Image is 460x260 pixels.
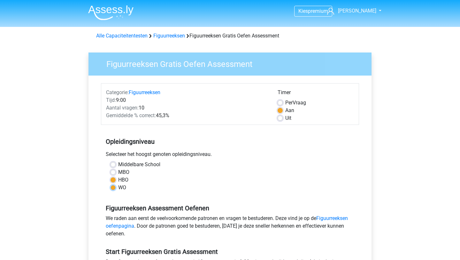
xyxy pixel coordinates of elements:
[285,100,293,106] span: Per
[338,8,376,14] span: [PERSON_NAME]
[101,96,273,104] div: 9:00
[101,215,359,240] div: We raden aan eerst de veelvoorkomende patronen en vragen te bestuderen. Deze vind je op de . Door...
[285,114,291,122] label: Uit
[94,32,366,40] div: Figuurreeksen Gratis Oefen Assessment
[153,33,185,39] a: Figuurreeksen
[96,33,148,39] a: Alle Capaciteitentesten
[118,184,126,191] label: WO
[118,176,128,184] label: HBO
[325,7,377,15] a: [PERSON_NAME]
[298,8,308,14] span: Kies
[129,89,160,95] a: Figuurreeksen
[106,248,354,256] h5: Start Figuurreeksen Gratis Assessment
[295,7,332,15] a: Kiespremium
[106,204,354,212] h5: Figuurreeksen Assessment Oefenen
[106,112,156,118] span: Gemiddelde % correct:
[285,99,306,107] label: Vraag
[285,107,294,114] label: Aan
[118,168,129,176] label: MBO
[106,105,139,111] span: Aantal vragen:
[106,135,354,148] h5: Opleidingsniveau
[106,89,129,95] span: Categorie:
[88,5,134,20] img: Assessly
[99,57,367,69] h3: Figuurreeksen Gratis Oefen Assessment
[278,89,354,99] div: Timer
[118,161,160,168] label: Middelbare School
[106,97,116,103] span: Tijd:
[101,104,273,112] div: 10
[308,8,328,14] span: premium
[101,150,359,161] div: Selecteer het hoogst genoten opleidingsniveau.
[101,112,273,119] div: 45,3%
